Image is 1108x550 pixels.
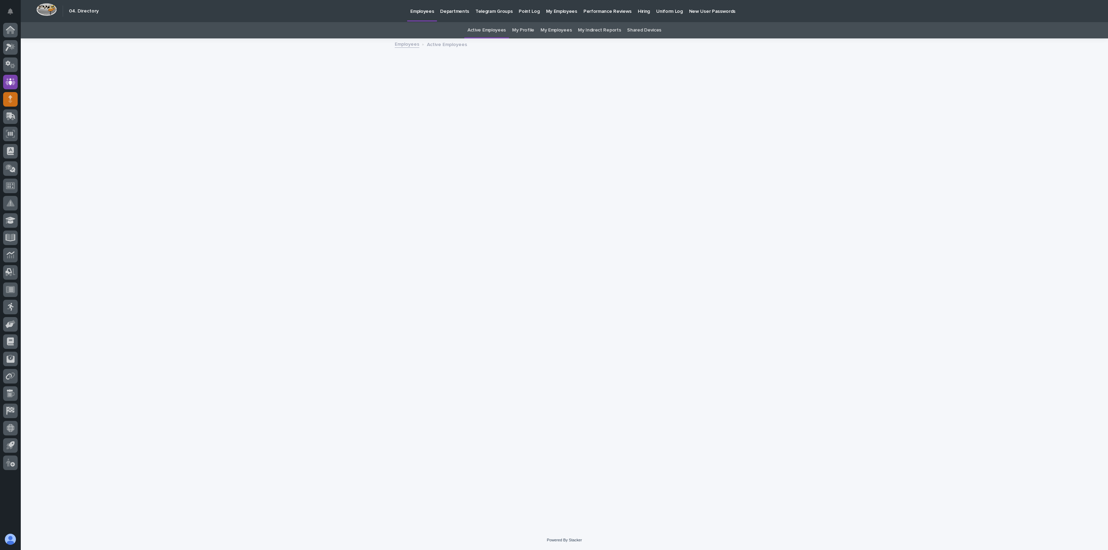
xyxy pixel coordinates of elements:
a: Powered By Stacker [547,538,582,542]
a: Shared Devices [627,22,661,38]
a: My Profile [512,22,534,38]
a: My Employees [540,22,572,38]
button: Notifications [3,4,18,19]
h2: 04. Directory [69,8,99,14]
div: Notifications [9,8,18,19]
img: Workspace Logo [36,3,57,16]
p: Active Employees [427,40,467,48]
a: Employees [395,40,419,48]
a: Active Employees [467,22,506,38]
button: users-avatar [3,532,18,547]
a: My Indirect Reports [578,22,621,38]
